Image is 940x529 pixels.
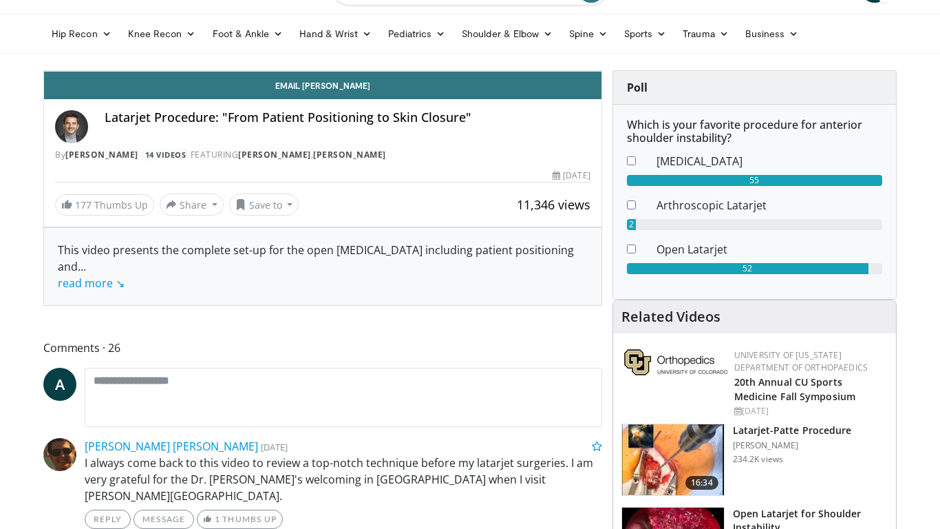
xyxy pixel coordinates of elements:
[734,375,855,403] a: 20th Annual CU Sports Medicine Fall Symposium
[622,424,724,496] img: 617583_3.png.150x105_q85_crop-smart_upscale.jpg
[160,194,224,216] button: Share
[197,510,283,529] a: 1 Thumbs Up
[105,110,590,125] h4: Latarjet Procedure: "From Patient Positioning to Skin Closure"
[733,424,851,437] h3: Latarjet-Patte Procedure
[58,242,588,291] div: This video presents the complete set-up for the open [MEDICAL_DATA] including patient positioning...
[380,20,453,48] a: Pediatrics
[261,441,288,453] small: [DATE]
[733,440,851,451] p: [PERSON_NAME]
[43,368,76,401] a: A
[85,455,602,504] p: I always come back to this video to review a top-notch technique before my latarjet surgeries. I ...
[621,309,720,325] h4: Related Videos
[229,194,299,216] button: Save to
[204,20,292,48] a: Foot & Ankle
[43,339,602,357] span: Comments 26
[627,219,637,230] div: 2
[313,149,386,160] a: [PERSON_NAME]
[646,153,893,169] dd: [MEDICAL_DATA]
[75,198,92,211] span: 177
[627,118,882,145] h6: Which is your favorite procedure for anterior shoulder instability?
[291,20,380,48] a: Hand & Wrist
[627,263,868,274] div: 52
[65,149,138,160] a: [PERSON_NAME]
[55,149,590,161] div: By FEATURING ,
[44,71,601,72] video-js: Video Player
[120,20,204,48] a: Knee Recon
[646,197,893,214] dd: Arthroscopic Latarjet
[627,175,882,186] div: 55
[734,405,885,417] div: [DATE]
[238,149,311,160] a: [PERSON_NAME]
[43,438,76,471] img: Avatar
[55,110,88,143] img: Avatar
[55,194,154,216] a: 177 Thumbs Up
[685,476,718,490] span: 16:34
[734,349,868,373] a: University of [US_STATE] Department of Orthopaedics
[215,514,220,524] span: 1
[43,20,120,48] a: Hip Recon
[85,510,131,529] a: Reply
[627,80,648,95] strong: Poll
[624,349,727,375] img: 355603a8-37da-49b6-856f-e00d7e9307d3.png.150x105_q85_autocrop_double_scale_upscale_version-0.2.png
[616,20,675,48] a: Sports
[737,20,807,48] a: Business
[133,510,194,529] a: Message
[58,276,125,291] a: read more ↘
[85,439,258,454] a: [PERSON_NAME] [PERSON_NAME]
[140,149,191,160] a: 14 Videos
[553,169,590,182] div: [DATE]
[453,20,561,48] a: Shoulder & Elbow
[517,196,590,213] span: 11,346 views
[674,20,737,48] a: Trauma
[561,20,615,48] a: Spine
[44,72,601,99] a: Email [PERSON_NAME]
[621,424,888,497] a: 16:34 Latarjet-Patte Procedure [PERSON_NAME] 234.2K views
[733,454,783,465] p: 234.2K views
[646,241,893,258] dd: Open Latarjet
